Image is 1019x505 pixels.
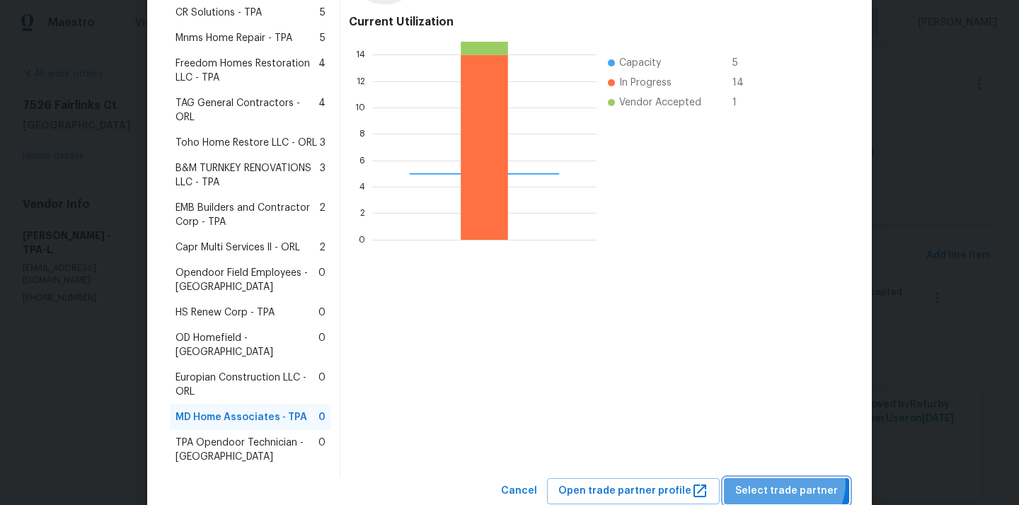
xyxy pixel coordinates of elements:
span: 5 [320,6,326,20]
span: 4 [318,57,326,85]
span: 4 [318,96,326,124]
button: Select trade partner [724,478,849,504]
span: 2 [319,201,326,229]
text: 12 [357,77,365,86]
text: 14 [356,50,365,59]
span: 3 [320,136,326,150]
span: CR Solutions - TPA [175,6,262,20]
span: Toho Home Restore LLC - ORL [175,136,317,150]
span: Mnms Home Repair - TPA [175,31,292,45]
span: Capacity [619,56,661,70]
span: Vendor Accepted [619,95,701,110]
button: Open trade partner profile [547,478,720,504]
span: Europian Construction LLC - ORL [175,371,318,399]
span: 0 [318,410,326,424]
span: Capr Multi Services ll - ORL [175,240,300,255]
span: 5 [320,31,326,45]
text: 10 [355,103,365,112]
span: Freedom Homes Restoration LLC - TPA [175,57,318,85]
span: 0 [318,266,326,294]
text: 4 [359,182,365,191]
text: 0 [359,236,365,244]
span: OD Homefield - [GEOGRAPHIC_DATA] [175,331,318,359]
span: EMB Builders and Contractor Corp - TPA [175,201,319,229]
span: TPA Opendoor Technician - [GEOGRAPHIC_DATA] [175,436,318,464]
text: 6 [359,156,365,165]
text: 2 [360,209,365,217]
span: 0 [318,306,326,320]
span: 0 [318,331,326,359]
span: In Progress [619,76,672,90]
span: Opendoor Field Employees - [GEOGRAPHIC_DATA] [175,266,318,294]
text: 8 [359,129,365,138]
h4: Current Utilization [349,15,841,29]
span: 1 [732,95,755,110]
span: MD Home Associates - TPA [175,410,307,424]
span: TAG General Contractors - ORL [175,96,318,124]
span: HS Renew Corp - TPA [175,306,275,320]
span: Cancel [501,482,537,500]
span: 0 [318,436,326,464]
span: 5 [732,56,755,70]
span: 0 [318,371,326,399]
span: Select trade partner [735,482,838,500]
span: Open trade partner profile [558,482,708,500]
button: Cancel [495,478,543,504]
span: 14 [732,76,755,90]
span: 2 [319,240,326,255]
span: 3 [320,161,326,190]
span: B&M TURNKEY RENOVATIONS LLC - TPA [175,161,320,190]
